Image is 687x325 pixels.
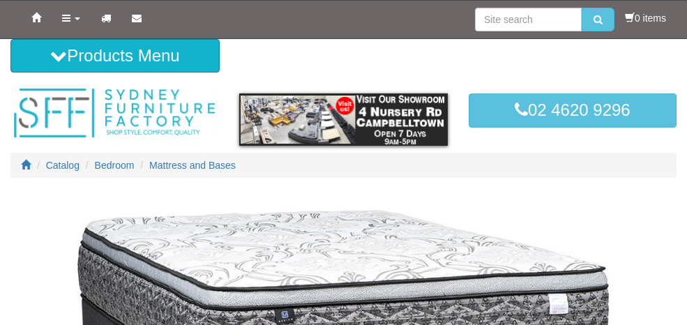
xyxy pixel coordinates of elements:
a: 02 4620 9296 [469,93,677,127]
a: Catalog [46,160,80,171]
img: Sydney Furniture Factory [10,86,218,140]
a: Bedroom [95,160,135,171]
button: Products Menu [10,39,220,73]
a: Mattress and Bases [149,160,236,171]
input: Site search [475,8,582,31]
li: 0 items [625,11,666,25]
img: showroom.gif [239,93,447,146]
